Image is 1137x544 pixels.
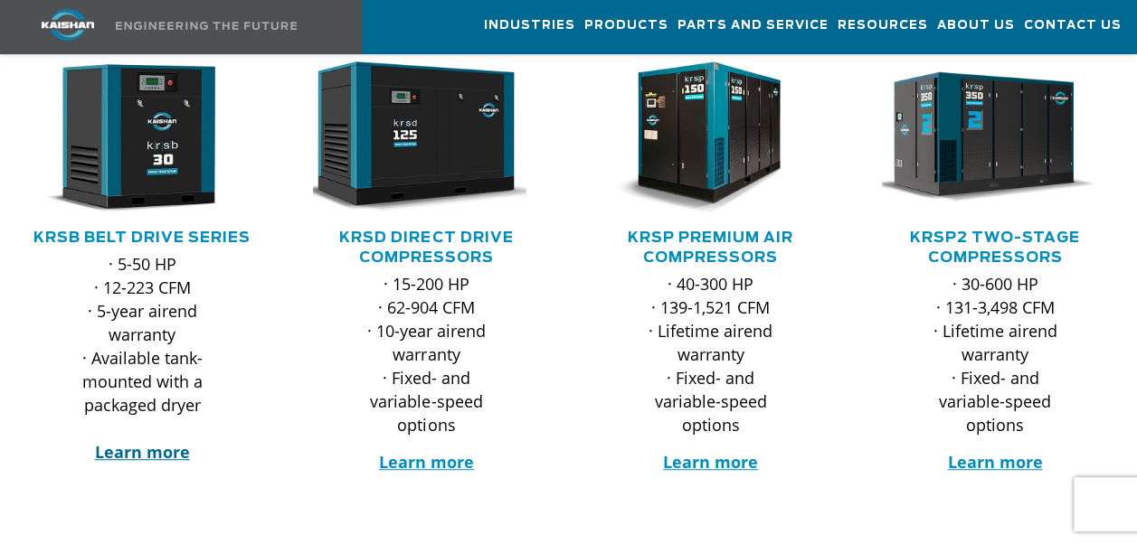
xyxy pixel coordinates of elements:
[882,61,1108,214] div: krsp350
[677,1,829,50] a: Parts and Service
[33,230,251,245] a: KRSB Belt Drive Series
[484,15,575,36] span: Industries
[65,252,219,464] p: · 5-50 HP · 12-223 CFM · 5-year airend warranty · Available tank-mounted with a packaged dryer
[29,61,255,214] div: krsb30
[15,61,242,214] img: krsb30
[910,230,1080,265] a: KRSP2 Two-Stage Compressors
[584,1,668,50] a: Products
[918,272,1072,436] p: · 30-600 HP · 131-3,498 CFM · Lifetime airend warranty · Fixed- and variable-speed options
[634,272,788,436] p: · 40-300 HP · 139-1,521 CFM · Lifetime airend warranty · Fixed- and variable-speed options
[95,441,190,463] a: Learn more
[484,1,575,50] a: Industries
[868,61,1095,214] img: krsp350
[598,61,824,214] div: krsp150
[1024,1,1122,50] a: Contact Us
[313,61,539,214] div: krsd125
[379,451,474,473] a: Learn more
[937,1,1015,50] a: About Us
[663,451,758,473] a: Learn more
[677,15,829,36] span: Parts and Service
[584,61,811,214] img: krsp150
[628,230,793,265] a: KRSP Premium Air Compressors
[838,15,928,36] span: Resources
[339,230,513,265] a: KRSD Direct Drive Compressors
[584,15,668,36] span: Products
[937,15,1015,36] span: About Us
[349,272,503,436] p: · 15-200 HP · 62-904 CFM · 10-year airend warranty · Fixed- and variable-speed options
[1024,15,1122,36] span: Contact Us
[838,1,928,50] a: Resources
[299,61,526,214] img: krsd125
[947,451,1042,473] a: Learn more
[116,22,297,30] img: Engineering the future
